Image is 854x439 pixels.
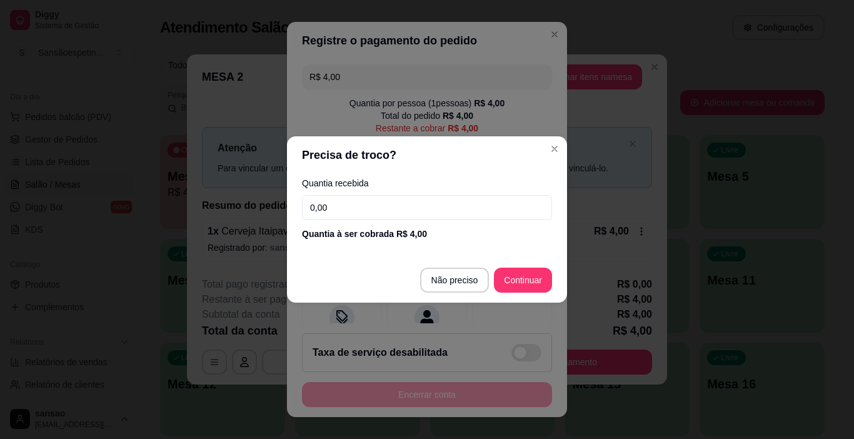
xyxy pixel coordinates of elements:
label: Quantia recebida [302,179,552,188]
button: Continuar [494,268,552,293]
button: Não preciso [420,268,490,293]
header: Precisa de troco? [287,136,567,174]
div: Quantia à ser cobrada R$ 4,00 [302,228,552,240]
button: Close [545,139,565,159]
